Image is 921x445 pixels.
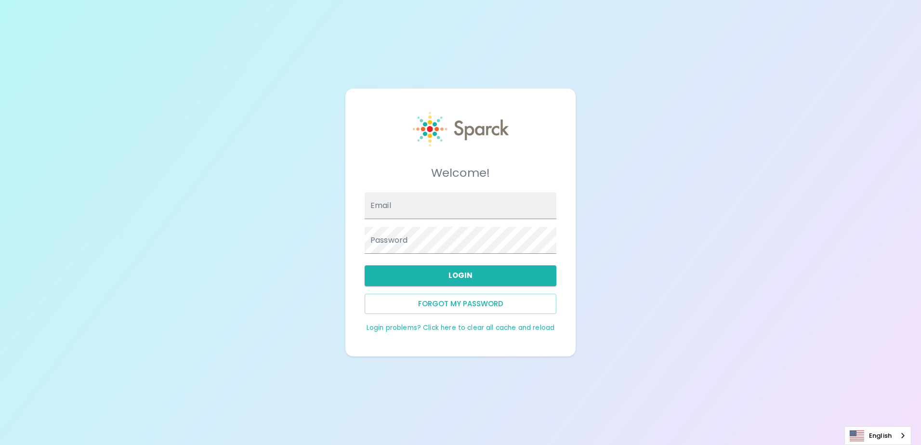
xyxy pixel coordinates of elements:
button: Forgot my password [365,294,556,314]
h5: Welcome! [365,165,556,181]
aside: Language selected: English [844,426,911,445]
div: Language [844,426,911,445]
img: Sparck logo [413,112,509,146]
button: Login [365,265,556,286]
a: English [845,427,911,445]
a: Login problems? Click here to clear all cache and reload [367,323,554,332]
